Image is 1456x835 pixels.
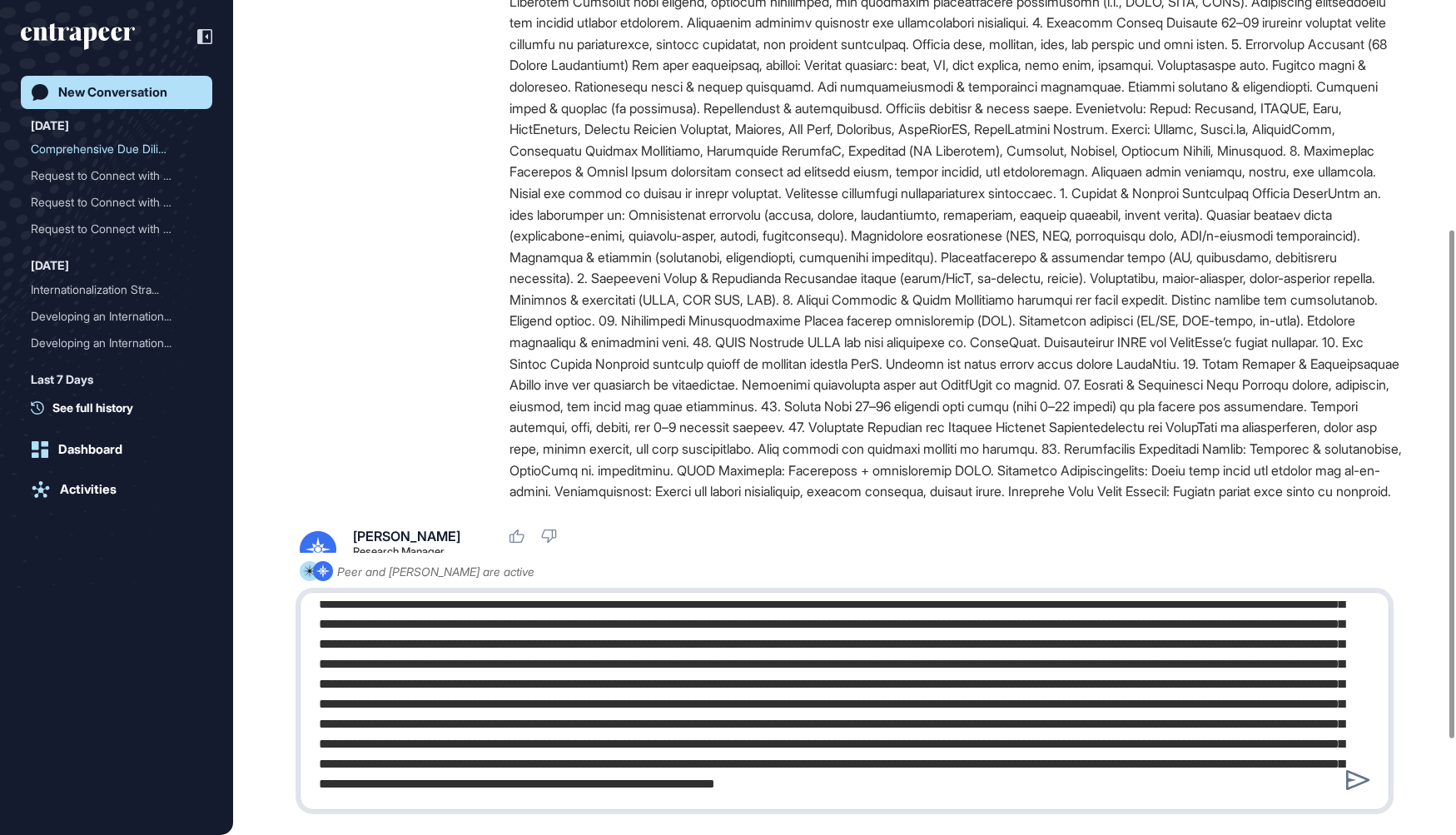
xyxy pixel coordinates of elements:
[21,23,135,50] div: entrapeer-logo
[31,216,202,242] div: Request to Connect with Reese
[353,529,460,543] div: [PERSON_NAME]
[60,482,117,497] div: Activities
[52,399,133,416] span: See full history
[58,442,122,457] div: Dashboard
[31,303,189,330] div: Developing an Internation...
[31,189,189,216] div: Request to Connect with R...
[21,433,212,466] a: Dashboard
[31,330,189,356] div: Developing an Internation...
[31,189,202,216] div: Request to Connect with Reese
[31,216,189,242] div: Request to Connect with R...
[31,276,202,303] div: Internationalization Strategy Development for Bulutistan: Market Assessment and Investment Models...
[31,370,93,390] div: Last 7 Days
[31,162,189,189] div: Request to Connect with R...
[337,561,534,582] div: Peer and [PERSON_NAME] are active
[31,136,202,162] div: Comprehensive Due Diligence and Competitor Intelligence Report for RapidMule – Gamified Loyalty SaaS
[31,162,202,189] div: Request to Connect with Reese
[31,136,189,162] div: Comprehensive Due Diligen...
[21,473,212,506] a: Activities
[21,76,212,109] a: New Conversation
[31,303,202,330] div: Developing an Internationalization Strategy for Bulutistan: Country Selection, Investment Models,...
[353,546,445,557] div: Research Manager
[31,276,189,303] div: Internationalization Stra...
[31,116,69,136] div: [DATE]
[31,330,202,356] div: Developing an Internationalization Strategy for Bulutistan: Country Selection, Investment Models,...
[58,85,167,100] div: New Conversation
[31,256,69,276] div: [DATE]
[31,399,212,416] a: See full history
